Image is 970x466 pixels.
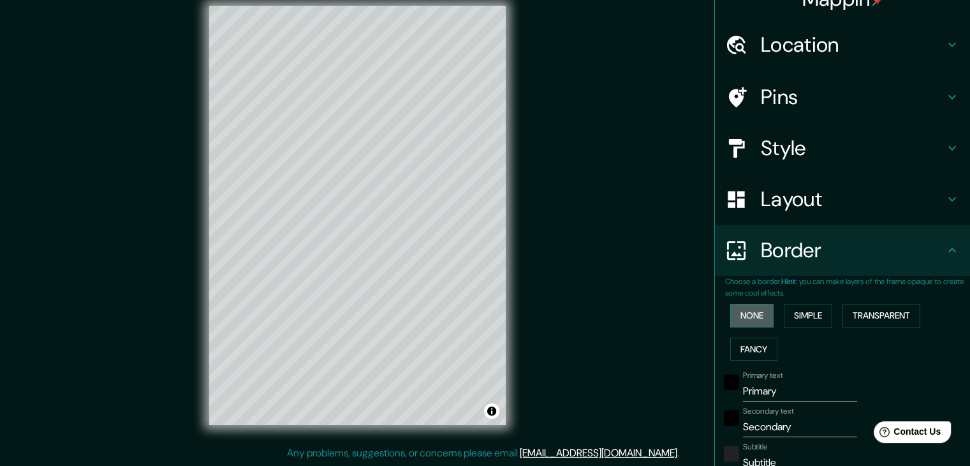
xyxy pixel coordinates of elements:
a: [EMAIL_ADDRESS][DOMAIN_NAME] [520,446,677,460]
div: Location [715,19,970,70]
h4: Location [761,32,944,57]
h4: Pins [761,84,944,110]
button: Fancy [730,338,777,361]
div: . [679,446,681,461]
label: Secondary text [743,406,794,417]
div: . [681,446,684,461]
button: Simple [784,304,832,327]
label: Primary text [743,370,783,381]
div: Style [715,123,970,174]
h4: Border [761,237,944,263]
div: Border [715,225,970,276]
button: Transparent [842,304,920,327]
h4: Layout [761,186,944,212]
div: Pins [715,71,970,123]
button: None [730,304,774,327]
button: black [724,410,739,426]
b: Hint [781,276,796,287]
button: Toggle attribution [484,403,499,419]
button: black [724,375,739,390]
iframe: Help widget launcher [856,416,956,452]
button: color-222222 [724,446,739,462]
label: Subtitle [743,442,768,453]
p: Choose a border. : you can make layers of the frame opaque to create some cool effects. [725,276,970,299]
h4: Style [761,135,944,161]
div: Layout [715,174,970,225]
p: Any problems, suggestions, or concerns please email . [287,446,679,461]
